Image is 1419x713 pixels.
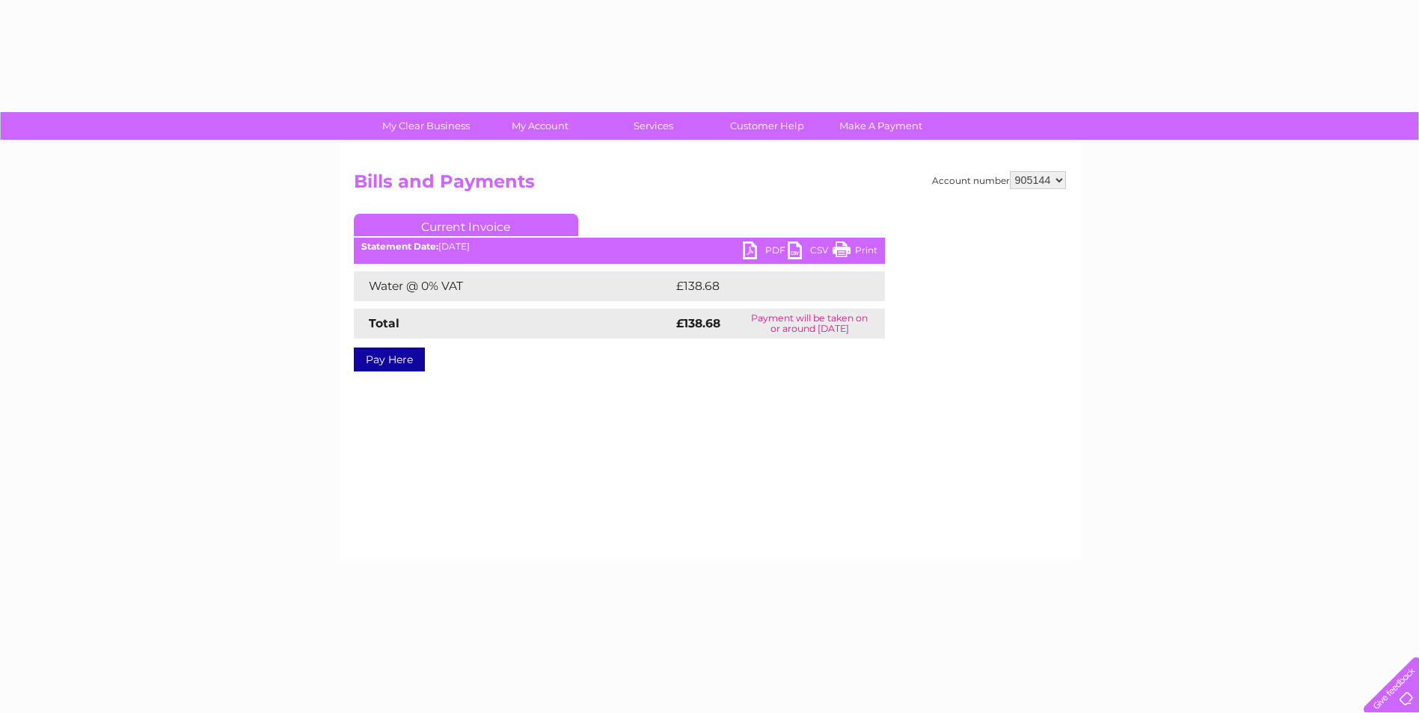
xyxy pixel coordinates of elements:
[705,112,829,140] a: Customer Help
[932,171,1066,189] div: Account number
[354,171,1066,200] h2: Bills and Payments
[743,241,788,263] a: PDF
[833,241,877,263] a: Print
[592,112,715,140] a: Services
[369,316,399,330] strong: Total
[354,271,672,301] td: Water @ 0% VAT
[364,112,488,140] a: My Clear Business
[672,271,858,301] td: £138.68
[361,241,438,252] b: Statement Date:
[676,316,720,330] strong: £138.68
[788,241,833,263] a: CSV
[354,348,425,371] a: Pay Here
[735,309,885,339] td: Payment will be taken on or around [DATE]
[819,112,943,140] a: Make A Payment
[478,112,601,140] a: My Account
[354,214,578,236] a: Current Invoice
[354,241,885,252] div: [DATE]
